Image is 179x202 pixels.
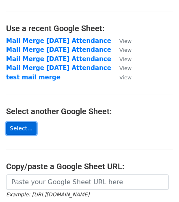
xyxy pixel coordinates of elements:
[111,64,132,72] a: View
[119,38,132,44] small: View
[119,65,132,71] small: View
[138,163,179,202] iframe: Chat Widget
[6,37,111,45] a: Mail Merge [DATE] Attendance
[111,46,132,53] a: View
[6,191,89,198] small: Example: [URL][DOMAIN_NAME]
[119,56,132,62] small: View
[6,23,173,33] h4: Use a recent Google Sheet:
[111,37,132,45] a: View
[6,64,111,72] a: Mail Merge [DATE] Attendance
[6,122,37,135] a: Select...
[111,74,132,81] a: View
[6,74,60,81] a: test mail merge
[6,46,111,53] a: Mail Merge [DATE] Attendance
[6,55,111,63] a: Mail Merge [DATE] Attendance
[6,174,169,190] input: Paste your Google Sheet URL here
[6,106,173,116] h4: Select another Google Sheet:
[119,47,132,53] small: View
[119,74,132,81] small: View
[6,162,173,171] h4: Copy/paste a Google Sheet URL:
[111,55,132,63] a: View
